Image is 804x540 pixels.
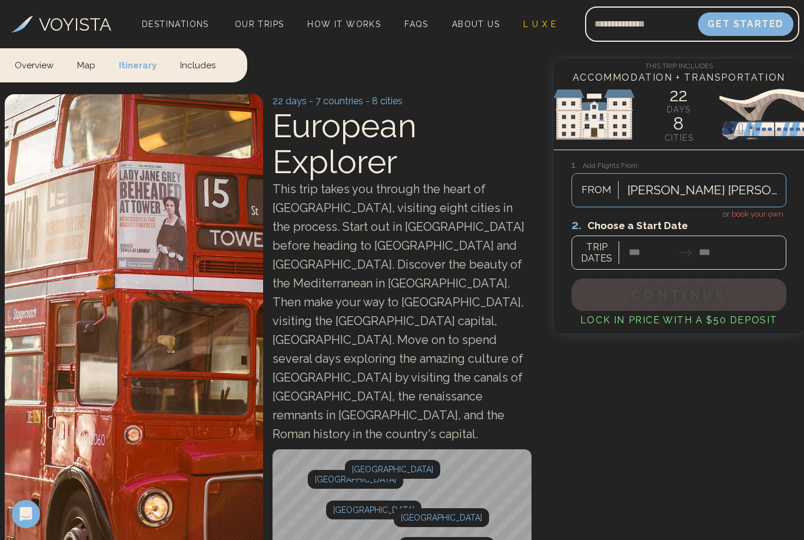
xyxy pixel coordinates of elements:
[572,207,786,220] h4: or
[554,79,804,150] img: European Sights
[554,59,804,71] h4: This Trip Includes
[235,19,284,29] span: Our Trips
[519,16,562,32] a: L U X E
[15,47,65,82] a: Overview
[698,12,793,36] button: Get Started
[273,94,531,108] p: 22 days - 7 countries - 8 cities
[326,501,421,519] div: [GEOGRAPHIC_DATA]
[631,287,726,302] span: Continue
[554,71,804,85] h4: Accommodation + Transportation
[137,15,214,49] span: Destinations
[732,210,783,218] span: book your own
[65,47,107,82] a: Map
[308,470,403,489] div: Map marker
[273,182,524,441] span: This trip takes you through the heart of [GEOGRAPHIC_DATA], visiting eight cities in the process....
[394,508,489,527] div: [GEOGRAPHIC_DATA]
[107,47,168,82] a: Itinerary
[452,19,500,29] span: About Us
[39,11,111,38] h3: VOYISTA
[326,501,421,519] div: Map marker
[11,16,33,32] img: Voyista Logo
[572,279,786,311] button: Continue
[404,19,428,29] span: FAQs
[168,47,227,82] a: Includes
[572,160,583,170] span: 1.
[307,19,381,29] span: How It Works
[394,508,489,527] div: Map marker
[273,107,417,181] span: European Explorer
[447,16,504,32] a: About Us
[230,16,289,32] a: Our Trips
[308,470,403,489] div: [GEOGRAPHIC_DATA]
[12,500,40,528] div: Open Intercom Messenger
[303,16,386,32] a: How It Works
[572,313,786,327] h4: Lock in Price with a $50 deposit
[345,460,440,479] div: Map marker
[11,11,111,38] a: VOYISTA
[572,158,786,172] h3: Add Flights From:
[585,10,698,38] input: Email address
[400,16,433,32] a: FAQs
[523,19,557,29] span: L U X E
[345,460,440,479] div: [GEOGRAPHIC_DATA]
[575,183,618,198] span: FROM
